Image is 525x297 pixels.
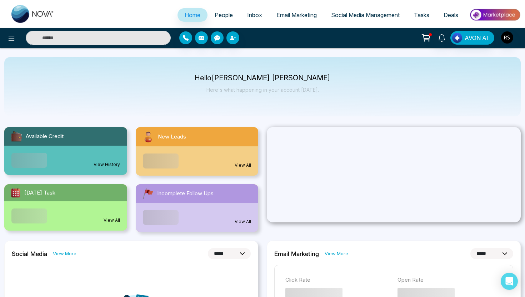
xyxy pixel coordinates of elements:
img: todayTask.svg [10,187,21,198]
a: New LeadsView All [131,127,263,176]
span: Home [185,11,200,19]
img: newLeads.svg [141,130,155,144]
span: People [215,11,233,19]
span: Tasks [414,11,429,19]
a: View More [53,250,76,257]
span: Social Media Management [331,11,400,19]
h2: Social Media [12,250,47,257]
p: Open Rate [397,276,502,284]
p: Hello [PERSON_NAME] [PERSON_NAME] [195,75,330,81]
a: Tasks [407,8,436,22]
a: View History [94,161,120,168]
span: New Leads [158,133,186,141]
span: Deals [444,11,458,19]
h2: Email Marketing [274,250,319,257]
span: Incomplete Follow Ups [157,190,214,198]
p: Here's what happening in your account [DATE]. [195,87,330,93]
a: View All [104,217,120,223]
a: Inbox [240,8,269,22]
img: Market-place.gif [469,7,521,23]
a: Deals [436,8,465,22]
span: AVON AI [465,34,488,42]
img: availableCredit.svg [10,130,23,143]
img: Lead Flow [452,33,462,43]
a: Social Media Management [324,8,407,22]
img: User Avatar [501,31,513,44]
span: Inbox [247,11,262,19]
a: Home [177,8,207,22]
div: Open Intercom Messenger [501,273,518,290]
button: AVON AI [450,31,494,45]
span: [DATE] Task [24,189,55,197]
a: Incomplete Follow UpsView All [131,184,263,232]
a: View All [235,218,251,225]
a: People [207,8,240,22]
img: Nova CRM Logo [11,5,54,23]
span: Email Marketing [276,11,317,19]
a: View All [235,162,251,168]
a: View More [325,250,348,257]
span: Available Credit [26,132,64,141]
img: followUps.svg [141,187,154,200]
p: Click Rate [285,276,390,284]
a: Email Marketing [269,8,324,22]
